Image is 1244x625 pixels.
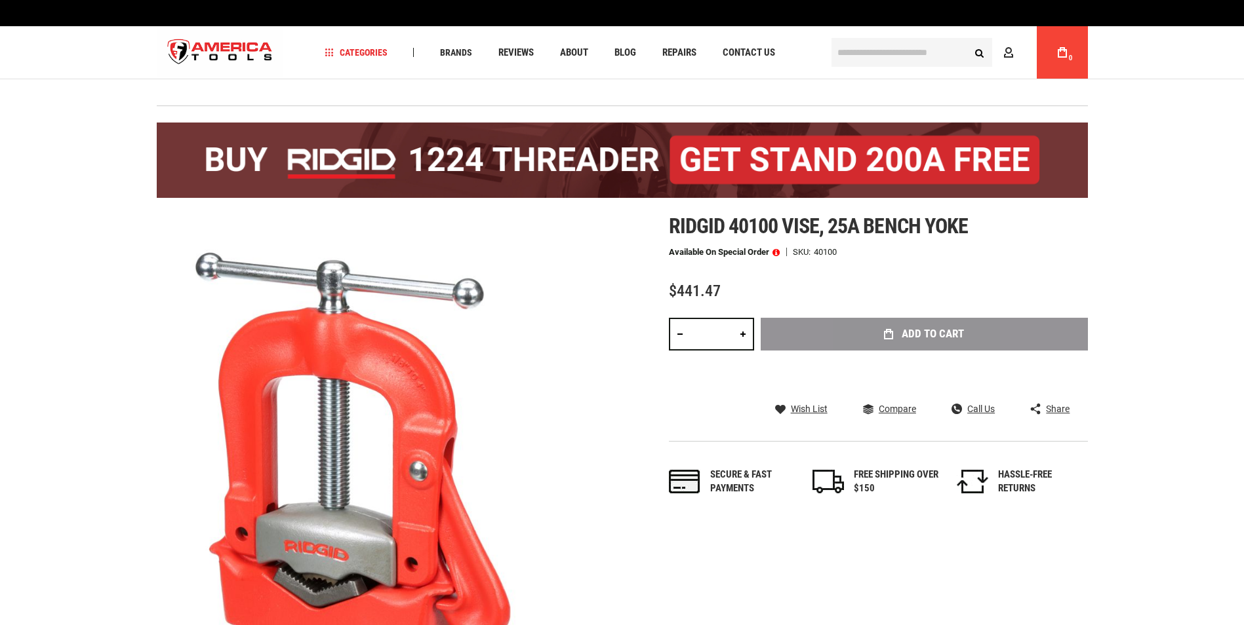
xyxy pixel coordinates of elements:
img: shipping [813,470,844,493]
span: Blog [614,48,636,58]
strong: SKU [793,248,814,256]
span: Compare [879,404,916,413]
a: Wish List [775,403,828,415]
a: Brands [434,44,478,62]
img: BOGO: Buy the RIDGID® 1224 Threader (26092), get the 92467 200A Stand FREE! [157,123,1088,198]
span: Repairs [662,48,696,58]
span: Contact Us [723,48,775,58]
span: Share [1046,404,1070,413]
span: 0 [1069,54,1073,62]
span: Brands [440,48,472,57]
p: Available on Special Order [669,248,780,257]
div: FREE SHIPPING OVER $150 [854,468,939,496]
a: store logo [157,28,284,77]
span: $441.47 [669,282,721,300]
span: About [560,48,588,58]
div: HASSLE-FREE RETURNS [998,468,1083,496]
a: 0 [1050,26,1075,79]
span: Reviews [498,48,534,58]
a: Categories [319,44,393,62]
a: Reviews [492,44,540,62]
img: payments [669,470,700,493]
span: Ridgid 40100 vise, 25a bench yoke [669,214,968,238]
a: Repairs [656,44,702,62]
img: returns [957,470,988,493]
a: Call Us [952,403,995,415]
span: Categories [325,48,388,57]
img: America Tools [157,28,284,77]
button: Search [967,40,992,65]
a: Blog [609,44,642,62]
a: About [554,44,594,62]
div: 40100 [814,248,837,256]
div: Secure & fast payments [710,468,795,496]
span: Wish List [791,404,828,413]
span: Call Us [967,404,995,413]
a: Compare [863,403,916,415]
a: Contact Us [717,44,781,62]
